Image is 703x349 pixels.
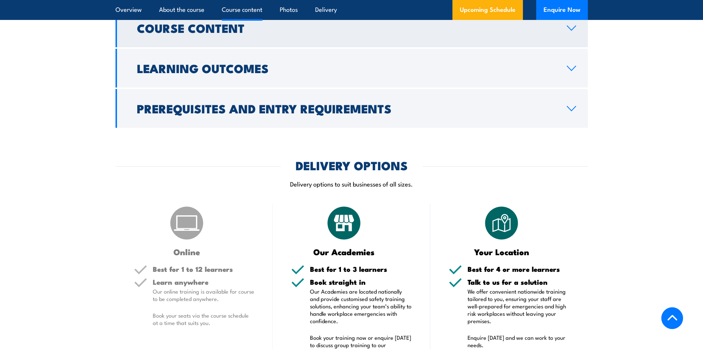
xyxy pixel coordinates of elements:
[310,288,412,325] p: Our Academies are located nationally and provide customised safety training solutions, enhancing ...
[116,8,588,47] a: Course Content
[468,334,569,349] p: Enquire [DATE] and we can work to your needs.
[153,266,255,273] h5: Best for 1 to 12 learners
[153,288,255,302] p: Our online training is available for course to be completed anywhere.
[468,288,569,325] p: We offer convenient nationwide training tailored to you, ensuring your staff are well-prepared fo...
[468,278,569,285] h5: Talk to us for a solution
[310,266,412,273] h5: Best for 1 to 3 learners
[468,266,569,273] h5: Best for 4 or more learners
[449,247,555,256] h3: Your Location
[296,160,408,170] h2: DELIVERY OPTIONS
[310,278,412,285] h5: Book straight in
[134,247,240,256] h3: Online
[153,312,255,326] p: Book your seats via the course schedule at a time that suits you.
[137,23,555,33] h2: Course Content
[116,49,588,88] a: Learning Outcomes
[137,103,555,113] h2: Prerequisites and Entry Requirements
[137,63,555,73] h2: Learning Outcomes
[291,247,397,256] h3: Our Academies
[116,89,588,128] a: Prerequisites and Entry Requirements
[116,179,588,188] p: Delivery options to suit businesses of all sizes.
[153,278,255,285] h5: Learn anywhere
